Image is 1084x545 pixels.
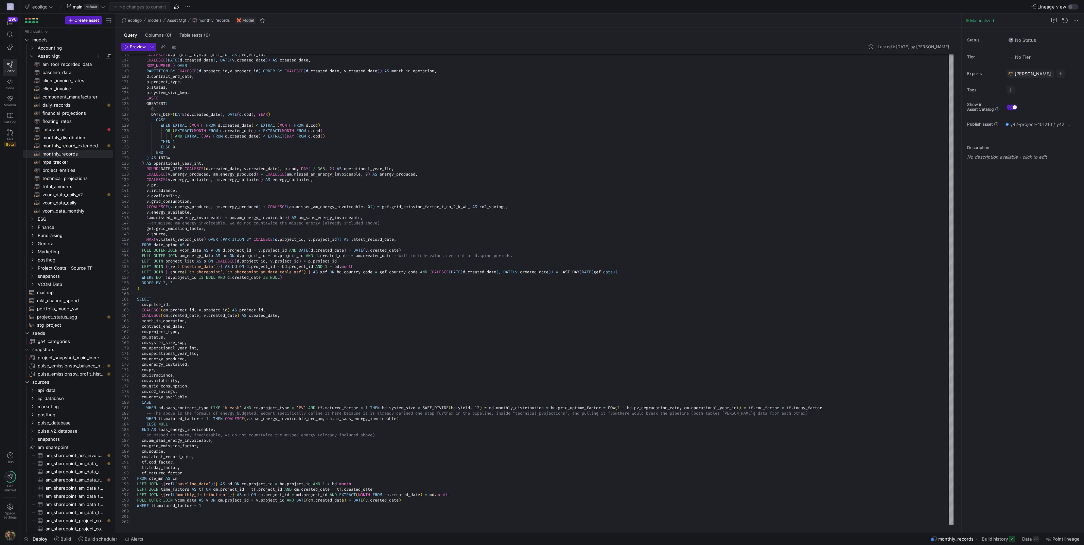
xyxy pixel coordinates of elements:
[38,52,95,60] span: Asset Mgt
[1043,533,1083,545] button: Point lineage
[23,321,113,329] a: stg_project​​​​​​​​​​
[284,68,303,74] span: COALESCE
[23,174,113,182] a: technical_projections​​​​​​​​​​
[121,101,129,106] div: 125
[38,386,112,394] span: api_data
[23,516,113,525] a: am_sharepoint_project_costs_aar_detail​​​​​​​​​
[23,2,55,11] button: ecoligo
[46,517,105,525] span: am_sharepoint_project_costs_aar_detail​​​​​​​​​
[23,76,113,85] a: client_invoice_rates​​​​​​​​​​
[177,57,180,63] span: (
[23,305,113,313] a: portfolio_model_vw​​​​​​​​​​
[23,525,113,533] a: am_sharepoint_project_costs_aar​​​​​​​​​
[223,112,225,117] span: ,
[128,18,142,23] span: ecoligo
[1007,53,1032,61] button: No tierNo Tier
[23,133,113,142] a: monthly_distribution​​​​​​​​​​
[177,63,187,68] span: OVER
[23,52,113,60] div: Press SPACE to select this row.
[38,232,112,239] span: Fundraising
[268,112,270,117] span: )
[146,16,163,24] button: models
[42,150,105,158] span: monthly_records​​​​​​​​​​
[196,68,199,74] span: (
[121,117,129,123] div: 128
[251,112,253,117] span: )
[38,354,105,362] span: project_snapshot_main_incremental​​​​​​​
[308,68,311,74] span: .
[23,125,113,133] a: insurances​​​​​​​​​​
[204,68,227,74] span: project_id
[23,484,113,492] a: am_sharepoint_am_data_table_baseline​​​​​​​​​
[253,112,256,117] span: ,
[23,476,113,484] a: am_sharepoint_am_data_recorded_data_pre_2024​​​​​​​​​
[3,528,17,542] button: https://storage.googleapis.com/y42-prod-data-exchange/images/7e7RzXvUWcEhWhf8BYUbRCghczaQk4zBh2Nv...
[165,101,168,106] span: (
[165,33,171,37] span: (0)
[23,443,113,451] a: am_sharepoint​​​​​​​​
[179,33,210,37] span: Table tests
[149,90,151,95] span: .
[23,117,113,125] div: Press SPACE to select this row.
[38,248,112,256] span: Marketing
[23,166,113,174] a: project_entities​​​​​​​​​​
[46,460,105,468] span: am_sharepoint_am_data_mpa_detail​​​​​​​​​
[177,68,196,74] span: COALESCE
[237,18,241,22] img: undefined
[23,85,113,93] div: Press SPACE to select this row.
[7,137,13,141] span: PRs
[42,207,105,215] span: vcom_data_monthly​​​​​​​​​​
[220,112,223,117] span: )
[23,142,113,150] a: monthly_record_extended​​​​​​​​​​
[878,44,949,49] div: Last edit: [DATE] by [PERSON_NAME]
[258,112,268,117] span: YEAR
[191,16,231,24] button: monthly_records
[234,68,258,74] span: project_id
[23,451,113,459] a: am_sharepoint_acc_invoices_consolidated_tab​​​​​​​​​
[38,411,112,419] span: posthog
[227,68,230,74] span: ,
[121,90,129,95] div: 123
[3,76,17,93] a: Code
[38,362,105,370] span: pulse_emissionspv_balance_historical​​​​​​​
[204,33,210,37] span: (0)
[121,79,129,85] div: 121
[65,2,107,11] button: maindefault
[38,370,105,378] span: pulse_emissionspv_profit_historical​​​​​​​
[85,536,117,542] span: Build scheduler
[156,117,165,123] span: CASE
[131,536,143,542] span: Alerts
[38,427,112,435] span: pulse_v2_database
[38,395,112,402] span: iip_database
[84,4,99,10] span: default
[42,117,105,125] span: floating_rates​​​​​​​​​​
[23,68,113,76] div: Press SPACE to select this row.
[1033,536,1039,542] div: 7K
[280,57,308,63] span: created_date
[23,60,113,68] a: am_tool_recorded_data​​​​​​​​​​
[38,256,112,264] span: posthog
[1052,536,1080,542] span: Point lineage
[967,71,1001,76] span: Experts
[199,68,201,74] span: d
[46,501,105,508] span: am_sharepoint_am_data_table_gef​​​​​​​​​
[151,74,192,79] span: contract_end_date
[37,297,105,305] span: mkt_channel_spend​​​​​​​​​​
[42,166,105,174] span: project_entities​​​​​​​​​​
[7,3,14,10] div: EG
[198,18,230,23] span: monthly_records
[32,346,112,353] span: snapshots
[38,44,112,52] span: Accounting
[23,313,113,321] a: project_status_agg​​​​​​​​​​
[23,508,113,516] a: am_sharepoint_am_data_table_tariffs​​​​​​​​​
[121,68,129,74] div: 119
[42,69,105,76] span: baseline_data​​​​​​​​​​
[1007,36,1038,44] button: No statusNo Status
[173,63,175,68] span: )
[180,57,182,63] span: d
[23,60,113,68] div: Press SPACE to select this row.
[38,264,112,272] span: Project Costs - Source TF
[3,93,17,110] a: Monitor
[154,106,156,112] span: ,
[967,122,993,127] span: Publish asset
